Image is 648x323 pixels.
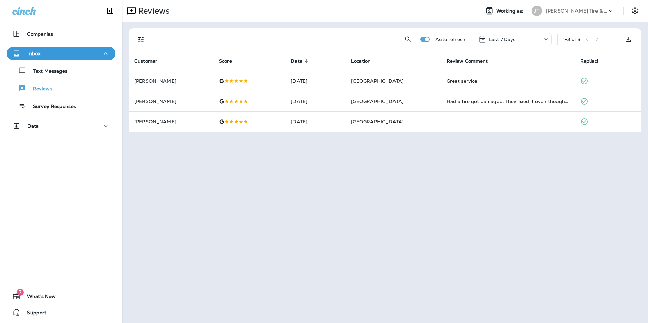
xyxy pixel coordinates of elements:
button: Collapse Sidebar [101,4,120,18]
p: [PERSON_NAME] Tire & Auto [546,8,607,14]
p: [PERSON_NAME] [134,99,208,104]
span: Location [351,58,380,64]
p: Companies [27,31,53,37]
span: [GEOGRAPHIC_DATA] [351,78,404,84]
span: What's New [20,294,56,302]
div: Great service [447,78,569,84]
p: Text Messages [26,68,67,75]
span: Customer [134,58,157,64]
span: Review Comment [447,58,497,64]
button: Settings [629,5,641,17]
p: Survey Responses [26,104,76,110]
span: Support [20,310,46,318]
div: JT [532,6,542,16]
span: Location [351,58,371,64]
td: [DATE] [285,71,346,91]
span: Review Comment [447,58,488,64]
span: 7 [17,289,24,296]
p: [PERSON_NAME] [134,78,208,84]
p: Reviews [136,6,170,16]
span: Replied [580,58,598,64]
p: Inbox [27,51,40,56]
button: Survey Responses [7,99,115,113]
span: Date [291,58,302,64]
span: [GEOGRAPHIC_DATA] [351,119,404,125]
span: [GEOGRAPHIC_DATA] [351,98,404,104]
p: Data [27,123,39,129]
button: Export as CSV [622,33,635,46]
p: [PERSON_NAME] [134,119,208,124]
button: Data [7,119,115,133]
td: [DATE] [285,111,346,132]
p: Last 7 Days [489,37,516,42]
span: Working as: [496,8,525,14]
span: Customer [134,58,166,64]
td: [DATE] [285,91,346,111]
button: 7What's New [7,289,115,303]
button: Reviews [7,81,115,95]
p: Auto refresh [435,37,465,42]
button: Filters [134,33,148,46]
span: Date [291,58,311,64]
p: Reviews [26,86,52,92]
button: Support [7,306,115,319]
button: Search Reviews [401,33,415,46]
div: Had a tire get damaged. They fixed it even though it was almost closing time which was much appre... [447,98,569,105]
button: Text Messages [7,64,115,78]
span: Score [219,58,241,64]
button: Companies [7,27,115,41]
button: Inbox [7,47,115,60]
div: 1 - 3 of 3 [563,37,580,42]
span: Score [219,58,232,64]
span: Replied [580,58,607,64]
